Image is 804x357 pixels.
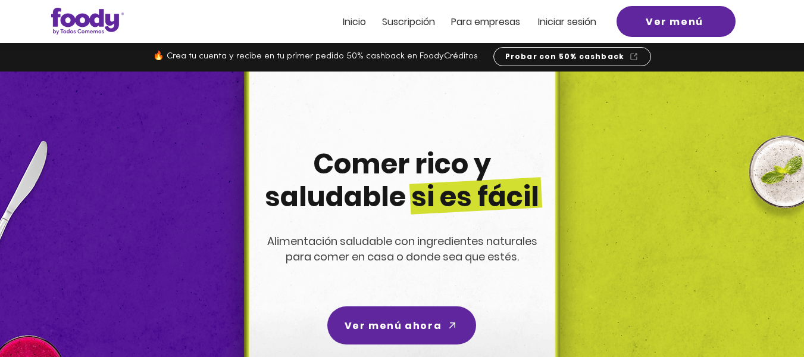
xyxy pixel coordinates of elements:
a: Ver menú [617,6,736,37]
span: Comer rico y saludable si es fácil [265,145,539,216]
iframe: Messagebird Livechat Widget [735,288,792,345]
img: Logo_Foody V2.0.0 (3).png [51,8,124,35]
span: Inicio [343,15,366,29]
span: Probar con 50% cashback [505,51,625,62]
span: Ver menú ahora [345,318,442,333]
a: Probar con 50% cashback [493,47,651,66]
span: Ver menú [646,14,703,29]
a: Suscripción [382,17,435,27]
a: Iniciar sesión [538,17,596,27]
a: Inicio [343,17,366,27]
span: Suscripción [382,15,435,29]
a: Para empresas [451,17,520,27]
span: ra empresas [462,15,520,29]
span: Iniciar sesión [538,15,596,29]
span: Pa [451,15,462,29]
a: Ver menú ahora [327,306,476,344]
span: Alimentación saludable con ingredientes naturales para comer en casa o donde sea que estés. [267,234,537,264]
span: 🔥 Crea tu cuenta y recibe en tu primer pedido 50% cashback en FoodyCréditos [153,52,478,61]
